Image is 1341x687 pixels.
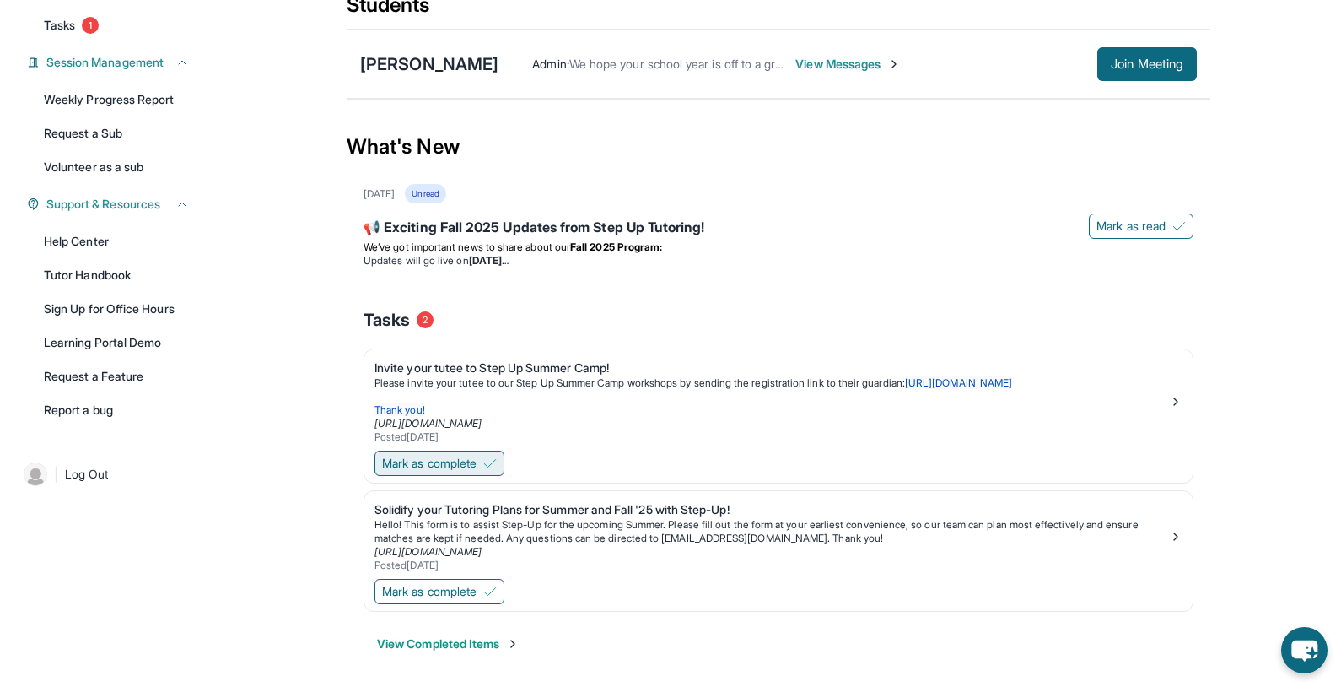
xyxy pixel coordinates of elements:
[1096,218,1166,235] span: Mark as read
[34,118,199,149] a: Request a Sub
[34,294,199,324] a: Sign Up for Office Hours
[374,417,482,430] a: [URL][DOMAIN_NAME]
[360,52,498,76] div: [PERSON_NAME]
[1089,214,1193,239] button: Mark as read
[34,361,199,392] a: Request a Feature
[374,360,1169,376] div: Invite your tutee to Step Up Summer Camp!
[374,545,482,558] a: [URL][DOMAIN_NAME]
[382,583,477,600] span: Mark as complete
[82,17,99,34] span: 1
[364,349,1193,447] a: Invite your tutee to Step Up Summer Camp!Please invite your tutee to our Step Up Summer Camp work...
[34,226,199,257] a: Help Center
[34,327,199,358] a: Learning Portal Demo
[417,311,434,328] span: 2
[364,308,410,332] span: Tasks
[34,260,199,290] a: Tutor Handbook
[570,241,662,253] strong: Fall 2025 Program:
[405,184,445,203] div: Unread
[40,54,189,71] button: Session Management
[382,455,477,472] span: Mark as complete
[469,254,509,267] strong: [DATE]
[483,457,497,470] img: Mark as complete
[377,636,520,652] button: View Completed Items
[1111,59,1183,69] span: Join Meeting
[374,430,1169,444] div: Posted [DATE]
[905,376,1012,389] a: [URL][DOMAIN_NAME]
[374,451,504,476] button: Mark as complete
[54,464,58,484] span: |
[374,559,1169,572] div: Posted [DATE]
[347,110,1210,184] div: What's New
[46,54,164,71] span: Session Management
[65,466,109,483] span: Log Out
[374,403,425,416] span: Thank you!
[34,395,199,425] a: Report a bug
[34,152,199,182] a: Volunteer as a sub
[1281,627,1328,673] button: chat-button
[374,376,1169,390] p: Please invite your tutee to our Step Up Summer Camp workshops by sending the registration link to...
[532,57,568,71] span: Admin :
[1172,219,1186,233] img: Mark as read
[374,518,1169,545] p: Hello! This form is to assist Step-Up for the upcoming Summer. Please fill out the form at your e...
[1097,47,1197,81] button: Join Meeting
[34,84,199,115] a: Weekly Progress Report
[887,57,901,71] img: Chevron-Right
[364,187,395,201] div: [DATE]
[364,254,1193,268] li: Updates will go live on
[364,491,1193,576] a: Solidify your Tutoring Plans for Summer and Fall '25 with Step-Up!Hello! This form is to assist S...
[40,196,189,213] button: Support & Resources
[483,585,497,598] img: Mark as complete
[17,456,199,493] a: |Log Out
[364,217,1193,241] div: 📢 Exciting Fall 2025 Updates from Step Up Tutoring!
[374,579,504,604] button: Mark as complete
[44,17,75,34] span: Tasks
[795,56,901,73] span: View Messages
[46,196,160,213] span: Support & Resources
[24,463,47,486] img: user-img
[364,241,570,253] span: We’ve got important news to share about our
[34,10,199,41] a: Tasks1
[374,501,1169,518] div: Solidify your Tutoring Plans for Summer and Fall '25 with Step-Up!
